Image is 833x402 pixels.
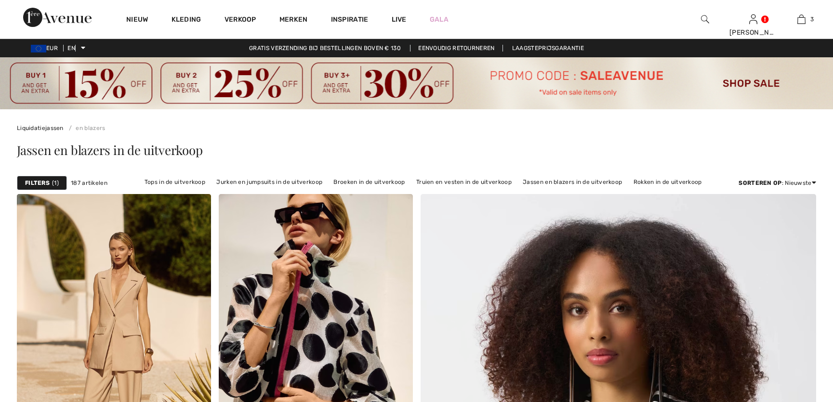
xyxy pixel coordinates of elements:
[392,15,407,24] font: Live
[333,179,405,185] font: Broeken in de uitverkoop
[216,179,322,185] font: Jurken en jumpsuits in de uitverkoop
[416,179,512,185] font: Truien en vesten in de uitverkoop
[772,330,823,354] iframe: Opent een widget waarin u kunt chatten met een van onze agenten
[140,176,210,188] a: Tops in de uitverkoop
[25,180,50,186] font: Filters
[172,15,201,26] a: Kleding
[279,15,308,26] a: Merken
[172,15,201,24] font: Kleding
[145,179,205,185] font: Tops in de uitverkoop
[523,179,622,185] font: Jassen en blazers in de uitverkoop
[782,180,812,186] font: : Nieuwste
[797,13,806,25] img: Mijn tas
[329,176,410,188] a: Broeken in de uitverkoop
[701,13,709,25] img: zoek op de website
[65,125,105,131] a: en blazers
[31,45,46,52] img: Euro
[17,142,203,158] font: Jassen en blazers in de uitverkoop
[279,15,308,24] font: Merken
[67,45,75,52] font: EN
[430,14,449,25] a: Gala
[411,176,516,188] a: Truien en vesten in de uitverkoop
[225,15,256,26] a: Verkoop
[249,45,401,52] font: Gratis verzending bij bestellingen boven € 130
[749,14,757,24] a: Aanmelden
[504,45,592,52] a: Laagsteprijsgarantie
[331,15,369,24] font: Inspiratie
[46,45,58,52] font: EUR
[71,180,107,186] font: 187 artikelen
[126,15,148,24] font: Nieuw
[410,45,502,52] a: Eenvoudig retourneren
[418,45,494,52] font: Eenvoudig retourneren
[739,180,781,186] font: Sorteren op
[430,15,449,24] font: Gala
[54,180,56,186] font: 1
[518,176,627,188] a: Jassen en blazers in de uitverkoop
[126,15,148,26] a: Nieuw
[729,28,786,37] font: [PERSON_NAME]
[512,45,584,52] font: Laagsteprijsgarantie
[392,14,407,25] a: Live
[634,179,702,185] font: Rokken in de uitverkoop
[212,176,327,188] a: Jurken en jumpsuits in de uitverkoop
[749,13,757,25] img: Mijn gegevens
[17,125,64,131] a: Liquidatiejassen
[23,8,92,27] img: 1ère Avenue
[225,15,256,24] font: Verkoop
[241,45,409,52] a: Gratis verzending bij bestellingen boven € 130
[810,16,814,23] font: 3
[629,176,707,188] a: Rokken in de uitverkoop
[76,125,105,131] font: en blazers
[778,13,825,25] a: 3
